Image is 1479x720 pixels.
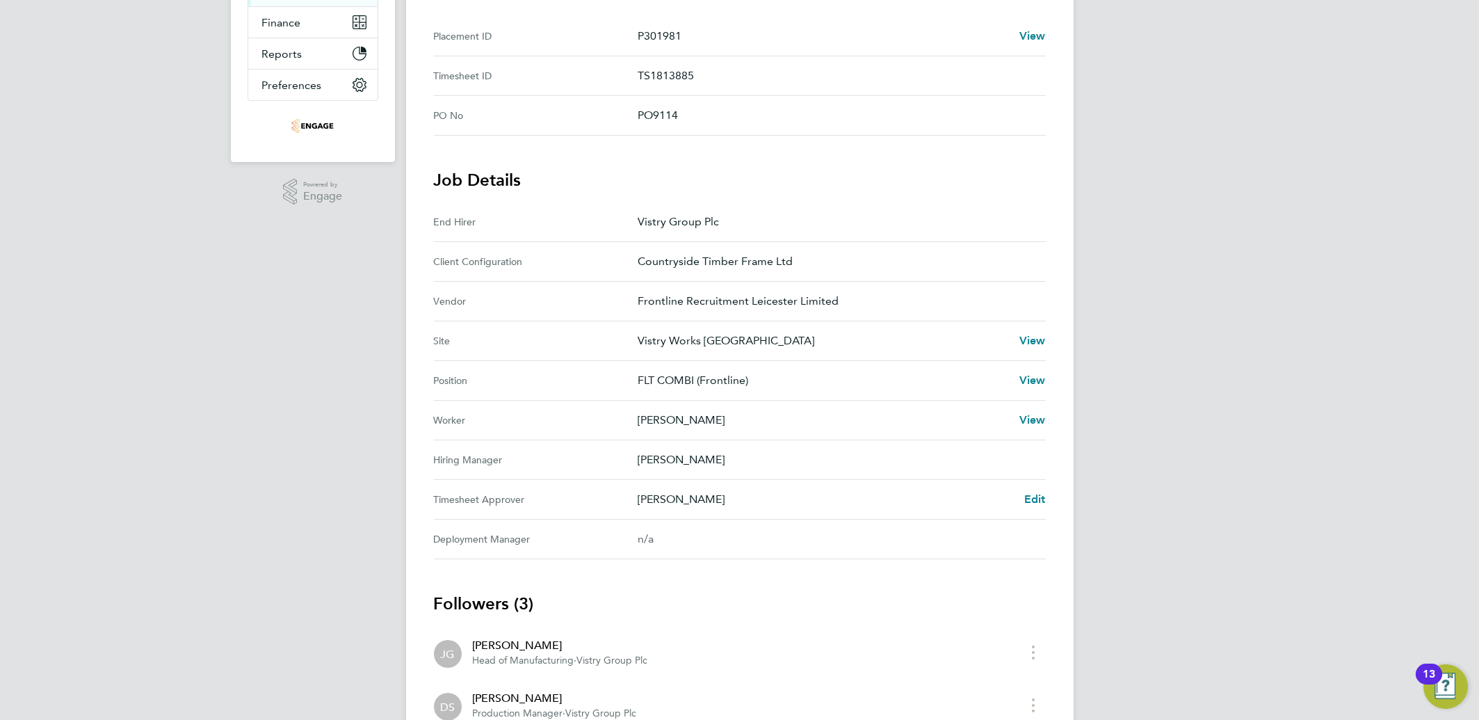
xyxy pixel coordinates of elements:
div: James Gill [434,640,462,668]
span: Powered by [303,179,342,191]
div: Client Configuration [434,253,638,270]
a: View [1019,412,1046,429]
button: Finance [248,7,378,38]
span: Preferences [262,79,322,92]
p: [PERSON_NAME] [638,491,1013,508]
span: View [1019,413,1046,426]
div: Deployment Manager [434,531,638,547]
div: Vendor [434,293,638,310]
div: Timesheet Approver [434,491,638,508]
button: Open Resource Center, 13 new notifications [1423,664,1468,709]
div: n/a [638,531,1024,547]
button: timesheet menu [1021,641,1046,663]
button: Reports [248,38,378,69]
span: View [1019,374,1046,387]
p: Countryside Timber Frame Ltd [638,253,1035,270]
div: 13 [1423,674,1435,692]
div: End Hirer [434,214,638,230]
span: · [563,707,566,719]
p: [PERSON_NAME] [638,412,1008,429]
div: [PERSON_NAME] [473,690,637,707]
a: Edit [1024,491,1046,508]
span: JG [441,646,455,662]
div: [PERSON_NAME] [473,637,648,654]
span: Head of Manufacturing [473,655,574,666]
p: [PERSON_NAME] [638,451,1035,468]
span: Reports [262,47,302,61]
span: Edit [1024,493,1046,506]
h3: Followers (3) [434,593,1046,615]
span: DS [440,699,455,714]
div: Position [434,372,638,389]
button: timesheet menu [1021,694,1046,716]
p: Vistry Group Plc [638,214,1035,230]
a: View [1019,372,1046,389]
p: P301981 [638,28,1008,45]
span: · [574,655,577,666]
div: Worker [434,412,638,429]
a: View [1019,28,1046,45]
h3: Job Details [434,169,1046,191]
span: Vistry Group Plc [577,655,648,666]
a: Go to home page [248,115,378,137]
div: Hiring Manager [434,451,638,468]
p: FLT COMBI (Frontline) [638,372,1008,389]
p: Vistry Works [GEOGRAPHIC_DATA] [638,333,1008,349]
div: PO No [434,107,638,124]
span: View [1019,334,1046,347]
span: View [1019,29,1046,42]
div: Timesheet ID [434,67,638,84]
span: Vistry Group Plc [566,707,637,719]
img: frontlinerecruitment-logo-retina.png [291,115,333,137]
p: TS1813885 [638,67,1035,84]
span: Production Manager [473,707,563,719]
a: View [1019,333,1046,349]
span: Engage [303,191,342,202]
button: Preferences [248,70,378,100]
p: Frontline Recruitment Leicester Limited [638,293,1035,310]
a: Powered byEngage [283,179,342,205]
div: Placement ID [434,28,638,45]
p: PO9114 [638,107,1035,124]
span: Finance [262,16,301,29]
div: Site [434,333,638,349]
